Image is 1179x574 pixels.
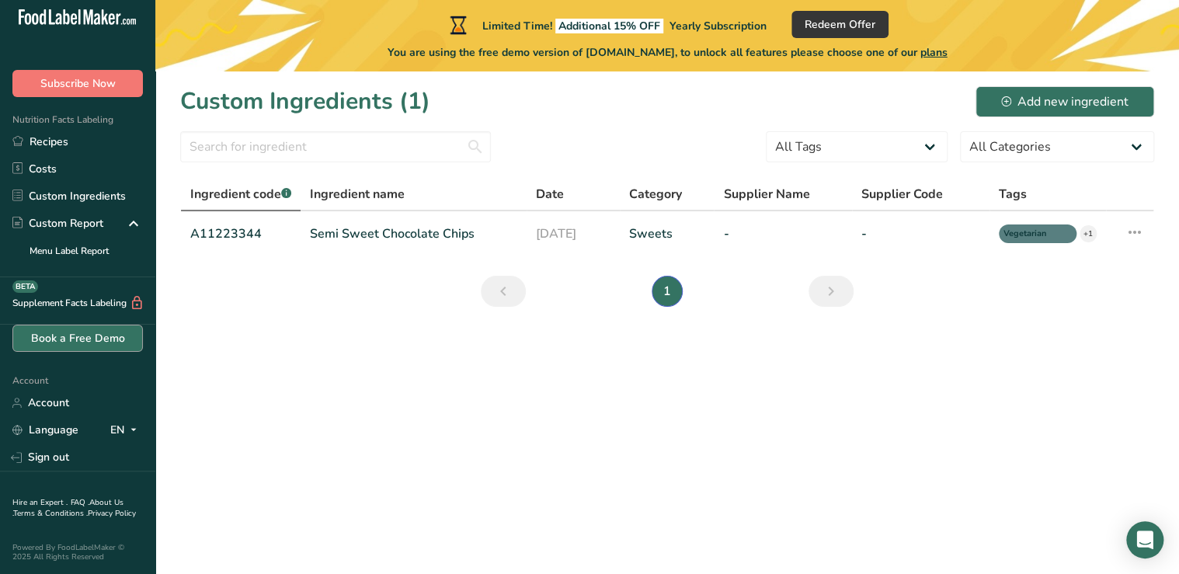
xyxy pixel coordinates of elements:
div: BETA [12,280,38,293]
a: Hire an Expert . [12,497,68,508]
span: Supplier Code [861,185,943,204]
button: Redeem Offer [791,11,889,38]
span: You are using the free demo version of [DOMAIN_NAME], to unlock all features please choose one of... [388,44,948,61]
span: Category [629,185,682,204]
div: Add new ingredient [1001,92,1129,111]
span: Date [536,185,564,204]
a: - [861,224,980,243]
a: Semi Sweet Chocolate Chips [310,224,517,243]
span: Subscribe Now [40,75,116,92]
span: Vegetarian [1003,228,1058,241]
span: plans [920,45,948,60]
span: Ingredient name [310,185,405,204]
a: Book a Free Demo [12,325,143,352]
div: +1 [1080,225,1097,242]
a: Previous [481,276,526,307]
a: A11223344 [190,224,291,243]
a: - [723,224,842,243]
span: Yearly Subscription [669,19,767,33]
a: FAQ . [71,497,89,508]
div: Powered By FoodLabelMaker © 2025 All Rights Reserved [12,543,143,562]
a: Terms & Conditions . [13,508,88,519]
a: Next [809,276,854,307]
span: Supplier Name [723,185,809,204]
span: Ingredient code [190,186,291,203]
div: EN [110,421,143,440]
button: Add new ingredient [976,86,1154,117]
a: About Us . [12,497,123,519]
a: Sweets [629,224,705,243]
span: Redeem Offer [805,16,875,33]
a: Language [12,416,78,444]
input: Search for ingredient [180,131,491,162]
button: Subscribe Now [12,70,143,97]
div: Limited Time! [447,16,767,34]
span: Tags [999,185,1027,204]
div: Custom Report [12,215,103,231]
div: Open Intercom Messenger [1126,521,1163,558]
a: Privacy Policy [88,508,136,519]
span: Additional 15% OFF [555,19,663,33]
h1: Custom Ingredients (1) [180,84,430,119]
a: [DATE] [536,224,610,243]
